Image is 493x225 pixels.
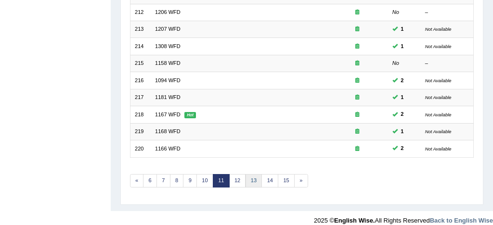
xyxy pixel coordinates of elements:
a: 14 [261,174,278,187]
div: – [425,60,469,67]
td: 220 [130,140,151,157]
span: You can still take this question [398,42,407,51]
strong: English Wise. [334,217,375,224]
small: Not Available [425,129,452,134]
a: 8 [170,174,184,187]
div: 2025 © All Rights Reserved [314,211,493,225]
a: 1168 WFD [155,128,181,134]
a: 1308 WFD [155,43,181,49]
a: 1166 WFD [155,146,181,151]
div: – [425,9,469,16]
div: Exam occurring question [331,77,383,85]
a: 13 [246,174,262,187]
td: 213 [130,21,151,38]
a: « [130,174,144,187]
td: 218 [130,106,151,123]
span: You can still take this question [398,127,407,136]
a: 1206 WFD [155,9,181,15]
a: 15 [278,174,295,187]
a: » [294,174,308,187]
a: 10 [196,174,213,187]
small: Not Available [425,44,452,49]
td: 212 [130,4,151,21]
small: Not Available [425,95,452,100]
td: 216 [130,72,151,89]
div: Exam occurring question [331,111,383,119]
a: 6 [143,174,157,187]
a: 1207 WFD [155,26,181,32]
span: You can still take this question [398,25,407,34]
a: 1167 WFD [155,112,181,117]
small: Not Available [425,146,452,151]
a: 12 [229,174,246,187]
em: No [392,9,399,15]
td: 214 [130,38,151,55]
span: You can still take this question [398,144,407,153]
a: 9 [183,174,197,187]
div: Exam occurring question [331,43,383,50]
small: Not Available [425,78,452,83]
div: Exam occurring question [331,94,383,101]
small: Not Available [425,112,452,117]
em: No [392,60,399,66]
a: 7 [156,174,170,187]
div: Exam occurring question [331,145,383,153]
a: Back to English Wise [430,217,493,224]
small: Not Available [425,26,452,32]
span: You can still take this question [398,76,407,85]
span: You can still take this question [398,110,407,119]
div: Exam occurring question [331,9,383,16]
td: 217 [130,89,151,106]
a: 1158 WFD [155,60,181,66]
span: You can still take this question [398,93,407,102]
div: Exam occurring question [331,25,383,33]
td: 219 [130,123,151,140]
a: 11 [213,174,230,187]
em: Hot [184,112,196,118]
div: Exam occurring question [331,128,383,136]
div: Exam occurring question [331,60,383,67]
a: 1094 WFD [155,77,181,83]
a: 1181 WFD [155,94,181,100]
td: 215 [130,55,151,72]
